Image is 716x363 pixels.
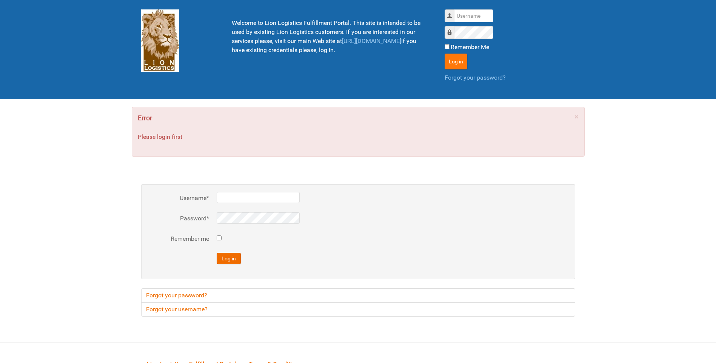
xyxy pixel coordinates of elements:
label: Password [452,28,453,29]
a: Forgot your password? [445,74,506,81]
label: Remember Me [451,43,489,52]
h4: Error [138,113,579,123]
a: × [574,113,579,120]
button: Log in [217,253,241,264]
a: Forgot your username? [141,302,575,317]
a: [URL][DOMAIN_NAME] [342,37,401,45]
label: Remember me [149,234,209,243]
p: Please login first [138,132,579,142]
input: Username [454,9,493,22]
label: Username [149,194,209,203]
button: Log in [445,54,467,69]
a: Lion Logistics [141,37,179,44]
p: Welcome to Lion Logistics Fulfillment Portal. This site is intended to be used by existing Lion L... [232,18,426,55]
label: Password [149,214,209,223]
a: Forgot your password? [141,288,575,303]
img: Lion Logistics [141,9,179,72]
